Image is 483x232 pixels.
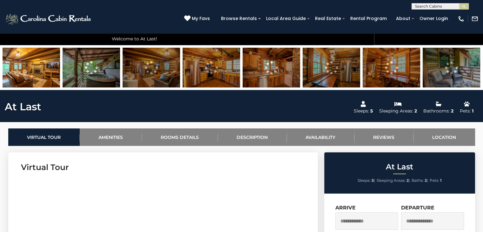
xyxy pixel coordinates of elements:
[335,205,356,211] label: Arrive
[412,176,428,185] li: |
[372,178,374,183] strong: 5
[347,14,390,24] a: Rental Program
[243,48,300,87] img: 164708964
[109,32,374,45] div: Welcome to At Last!
[21,162,305,173] h3: Virtual Tour
[303,48,360,87] img: 164708966
[406,178,409,183] strong: 2
[377,178,406,183] span: Sleeping Areas:
[192,15,210,22] span: My Favs
[312,14,344,24] a: Real Estate
[326,163,473,171] h2: At Last
[184,15,211,22] a: My Favs
[183,48,240,87] img: 164708963
[413,128,475,146] a: Location
[63,48,120,87] img: 164708972
[358,176,375,185] li: |
[440,178,442,183] strong: 1
[416,14,451,24] a: Owner Login
[458,15,465,22] img: phone-regular-white.png
[471,15,478,22] img: mail-regular-white.png
[412,178,424,183] span: Baths:
[430,178,439,183] span: Pets:
[123,48,180,87] img: 164708960
[377,176,410,185] li: |
[354,128,413,146] a: Reviews
[3,48,60,87] img: 164708961
[363,48,420,87] img: 164708965
[393,14,413,24] a: About
[142,128,218,146] a: Rooms Details
[8,128,80,146] a: Virtual Tour
[5,12,93,25] img: White-1-2.png
[287,128,354,146] a: Availability
[218,128,287,146] a: Description
[425,178,427,183] strong: 2
[263,14,309,24] a: Local Area Guide
[218,14,260,24] a: Browse Rentals
[401,205,434,211] label: Departure
[423,48,480,87] img: 164708973
[80,128,142,146] a: Amenities
[358,178,371,183] span: Sleeps:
